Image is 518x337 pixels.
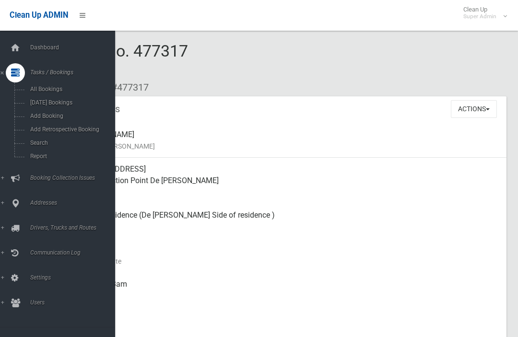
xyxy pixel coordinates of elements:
[77,290,499,302] small: Collected At
[459,6,506,20] span: Clean Up
[27,99,107,106] span: [DATE] Bookings
[77,256,499,267] small: Collection Date
[27,44,115,51] span: Dashboard
[27,153,107,160] span: Report
[27,139,107,146] span: Search
[27,86,107,93] span: All Bookings
[77,325,499,336] small: Zone
[42,41,188,79] span: Booking No. 477317
[77,140,499,152] small: Name of [PERSON_NAME]
[10,11,68,20] span: Clean Up ADMIN
[463,13,496,20] small: Super Admin
[77,158,499,204] div: [STREET_ADDRESS] Collection Point De [PERSON_NAME]
[77,123,499,158] div: [PERSON_NAME]
[77,273,499,307] div: [DATE] 8:53am
[27,274,115,281] span: Settings
[77,204,499,238] div: Side of Residence (De [PERSON_NAME] Side of residence )
[27,126,107,133] span: Add Retrospective Booking
[27,199,115,206] span: Addresses
[77,186,499,198] small: Address
[77,238,499,273] div: [DATE]
[27,69,115,76] span: Tasks / Bookings
[27,113,107,119] span: Add Booking
[27,299,115,306] span: Users
[27,174,115,181] span: Booking Collection Issues
[27,249,115,256] span: Communication Log
[105,79,149,96] li: #477317
[77,221,499,232] small: Pickup Point
[451,100,497,118] button: Actions
[27,224,115,231] span: Drivers, Trucks and Routes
